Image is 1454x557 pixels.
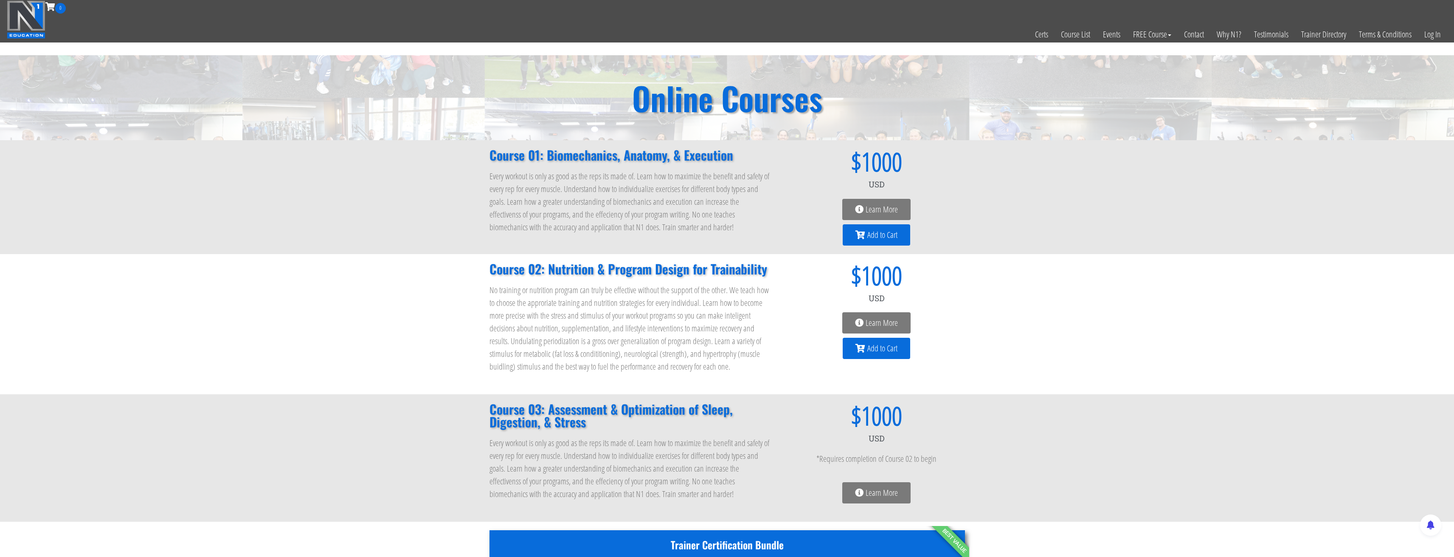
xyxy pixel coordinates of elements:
[489,284,771,373] p: No training or nutrition program can truly be effective without the support of the other. We teac...
[788,288,965,308] div: USD
[489,170,771,234] p: Every workout is only as good as the reps its made of. Learn how to maximize the benefit and safe...
[1055,14,1097,55] a: Course List
[1029,14,1055,55] a: Certs
[1248,14,1295,55] a: Testimonials
[55,3,66,14] span: 0
[866,205,898,214] span: Learn More
[7,0,45,39] img: n1-education
[843,224,910,246] a: Add to Cart
[866,489,898,497] span: Learn More
[788,452,965,465] p: *Requires completion of Course 02 to begin
[867,231,897,239] span: Add to Cart
[788,403,861,428] span: $
[861,149,902,174] span: 1000
[1097,14,1127,55] a: Events
[489,149,771,161] h2: Course 01: Biomechanics, Anatomy, & Execution
[842,312,911,334] a: Learn More
[861,403,902,428] span: 1000
[1353,14,1418,55] a: Terms & Conditions
[788,174,965,195] div: USD
[861,263,902,288] span: 1000
[1295,14,1353,55] a: Trainer Directory
[866,319,898,327] span: Learn More
[843,338,910,359] a: Add to Cart
[842,199,911,220] a: Learn More
[842,482,911,503] a: Learn More
[489,263,771,275] h2: Course 02: Nutrition & Program Design for Trainability
[489,539,965,551] h3: Trainer Certification Bundle
[867,344,897,353] span: Add to Cart
[1210,14,1248,55] a: Why N1?
[1418,14,1447,55] a: Log In
[788,149,861,174] span: $
[1178,14,1210,55] a: Contact
[1127,14,1178,55] a: FREE Course
[489,403,771,428] h2: Course 03: Assessment & Optimization of Sleep, Digestion, & Stress
[45,1,66,12] a: 0
[489,437,771,500] p: Every workout is only as good as the reps its made of. Learn how to maximize the benefit and safe...
[788,428,965,449] div: USD
[632,82,822,114] h2: Online Courses
[788,263,861,288] span: $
